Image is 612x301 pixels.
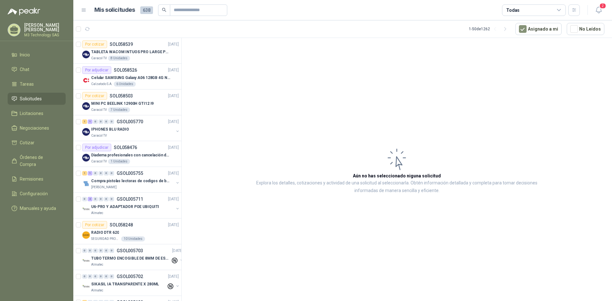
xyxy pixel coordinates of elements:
div: 0 [82,274,87,279]
p: [DATE] [168,119,179,125]
a: Por cotizarSOL058503[DATE] Company LogoMINI PC BEELINK 12900H GTI12 I9Caracol TV7 Unidades [73,90,181,115]
a: 0 2 0 0 0 0 GSOL005711[DATE] Company LogoU6-PRO Y ADAPTADOR POE UBIQUITIAlmatec [82,195,180,216]
div: 10 Unidades [121,236,145,241]
a: Inicio [8,49,66,61]
button: 2 [593,4,604,16]
p: Celular SAMSUNG Galaxy A06 128GB 4G Negro [91,75,171,81]
span: Chat [20,66,29,73]
p: [DATE] [168,41,179,47]
p: SOL058539 [110,42,133,47]
button: Asignado a mi [515,23,562,35]
div: 0 [82,197,87,201]
a: Órdenes de Compra [8,151,66,170]
p: Caracol TV [91,159,107,164]
div: 0 [93,248,98,253]
span: Licitaciones [20,110,43,117]
a: Remisiones [8,173,66,185]
div: Por adjudicar [82,144,111,151]
p: GSOL005755 [117,171,143,176]
span: Solicitudes [20,95,42,102]
span: Órdenes de Compra [20,154,60,168]
div: 0 [82,248,87,253]
p: [DATE] [168,67,179,73]
a: 0 0 0 0 0 0 GSOL005703[DATE] Company LogoTUBO TERMO ENCOGIBLE DE 8MM DE ESPESOR X 5CMSAlmatec [82,247,184,267]
p: GSOL005703 [117,248,143,253]
span: Negociaciones [20,125,49,132]
p: GSOL005711 [117,197,143,201]
img: Company Logo [82,283,90,290]
span: Cotizar [20,139,34,146]
div: 0 [109,197,114,201]
div: 0 [93,119,98,124]
div: 0 [104,197,109,201]
img: Company Logo [82,154,90,161]
p: [PERSON_NAME] [91,185,117,190]
p: Compra pistolas lectoras de codigos de barras [91,178,171,184]
img: Company Logo [82,102,90,110]
p: TUBO TERMO ENCOGIBLE DE 8MM DE ESPESOR X 5CMS [91,255,171,262]
p: IPHONES BLU RADIO [91,126,129,133]
span: Inicio [20,51,30,58]
img: Company Logo [82,51,90,58]
div: 0 [109,274,114,279]
img: Company Logo [82,76,90,84]
a: Configuración [8,188,66,200]
div: 1 Unidades [108,159,130,164]
span: search [162,8,166,12]
div: Todas [506,7,520,14]
a: 1 1 0 0 0 0 GSOL005755[DATE] Company LogoCompra pistolas lectoras de codigos de barras[PERSON_NAME] [82,169,180,190]
p: SEGURIDAD PROVISER LTDA [91,236,120,241]
div: 0 [109,248,114,253]
img: Company Logo [82,257,90,265]
p: SOL058503 [110,94,133,98]
img: Company Logo [82,231,90,239]
p: Calzatodo S.A. [91,82,113,87]
p: SOL058248 [110,223,133,227]
p: Caracol TV [91,56,107,61]
div: 2 [88,197,92,201]
div: 0 [98,171,103,176]
p: Diadema profesionales con cancelación de ruido en micrófono [91,152,171,158]
div: 6 Unidades [114,82,136,87]
img: Logo peakr [8,8,40,15]
a: Tareas [8,78,66,90]
p: [DATE] [172,248,183,254]
p: TABLETA WACOM INTUOS PRO LARGE PTK870K0A [91,49,171,55]
div: Por adjudicar [82,66,111,74]
div: 1 [88,171,92,176]
div: Por cotizar [82,40,107,48]
p: U6-PRO Y ADAPTADOR POE UBIQUITI [91,204,159,210]
span: Configuración [20,190,48,197]
p: [DATE] [168,222,179,228]
p: M3 Technology SAS [24,33,66,37]
span: Tareas [20,81,34,88]
p: SOL058526 [114,68,137,72]
span: Remisiones [20,176,43,183]
button: No Leídos [567,23,604,35]
a: 1 1 0 0 0 0 GSOL005770[DATE] Company LogoIPHONES BLU RADIOCaracol TV [82,118,180,138]
div: 1 [82,119,87,124]
p: Caracol TV [91,133,107,138]
div: Por cotizar [82,221,107,229]
p: Explora los detalles, cotizaciones y actividad de una solicitud al seleccionarla. Obtén informaci... [245,179,548,195]
div: 0 [88,274,92,279]
p: SIKASIL IA TRANSPARENTE X 280ML [91,281,159,287]
p: [PERSON_NAME] [PERSON_NAME] [24,23,66,32]
p: [DATE] [168,145,179,151]
p: Caracol TV [91,107,107,112]
div: 0 [98,248,103,253]
p: SOL058476 [114,145,137,150]
p: Almatec [91,288,103,293]
div: 0 [98,197,103,201]
a: Por adjudicarSOL058476[DATE] Company LogoDiadema profesionales con cancelación de ruido en micróf... [73,141,181,167]
div: 0 [93,274,98,279]
a: Manuales y ayuda [8,202,66,214]
div: Por cotizar [82,92,107,100]
a: Licitaciones [8,107,66,119]
p: [DATE] [168,93,179,99]
div: 1 [88,119,92,124]
div: 0 [88,248,92,253]
span: Manuales y ayuda [20,205,56,212]
div: 1 [82,171,87,176]
div: 0 [104,274,109,279]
